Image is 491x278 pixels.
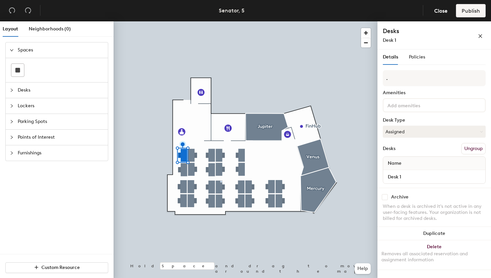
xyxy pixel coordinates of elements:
[429,4,453,17] button: Close
[409,54,425,60] span: Policies
[10,151,14,155] span: collapsed
[10,135,14,139] span: collapsed
[355,263,371,274] button: Help
[383,90,486,96] div: Amenities
[377,240,491,270] button: DeleteRemoves all associated reservation and assignment information
[383,27,456,35] h4: Desks
[384,172,484,181] input: Unnamed desk
[5,262,108,273] button: Custom Resource
[383,203,486,222] div: When a desk is archived it's not active in any user-facing features. Your organization is not bil...
[10,88,14,92] span: collapsed
[377,227,491,240] button: Duplicate
[9,7,15,14] span: undo
[386,101,446,109] input: Add amenities
[10,104,14,108] span: collapsed
[383,118,486,123] div: Desk Type
[383,146,395,151] div: Desks
[381,251,487,263] div: Removes all associated reservation and assignment information
[21,4,35,17] button: Redo (⌘ + ⇧ + Z)
[41,265,80,270] span: Custom Resource
[10,48,14,52] span: expanded
[25,7,31,14] span: redo
[383,37,396,43] span: Desk 1
[18,145,104,161] span: Furnishings
[29,26,71,32] span: Neighborhoods (0)
[383,126,486,138] button: Assigned
[18,42,104,58] span: Spaces
[5,4,19,17] button: Undo (⌘ + Z)
[478,34,483,38] span: close
[456,4,486,17] button: Publish
[384,157,405,169] span: Name
[434,8,448,14] span: Close
[383,54,398,60] span: Details
[18,130,104,145] span: Points of Interest
[219,6,244,15] div: Senator, 5
[391,194,408,200] div: Archive
[18,83,104,98] span: Desks
[3,26,18,32] span: Layout
[18,98,104,114] span: Lockers
[18,114,104,129] span: Parking Spots
[10,120,14,124] span: collapsed
[461,143,486,154] button: Ungroup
